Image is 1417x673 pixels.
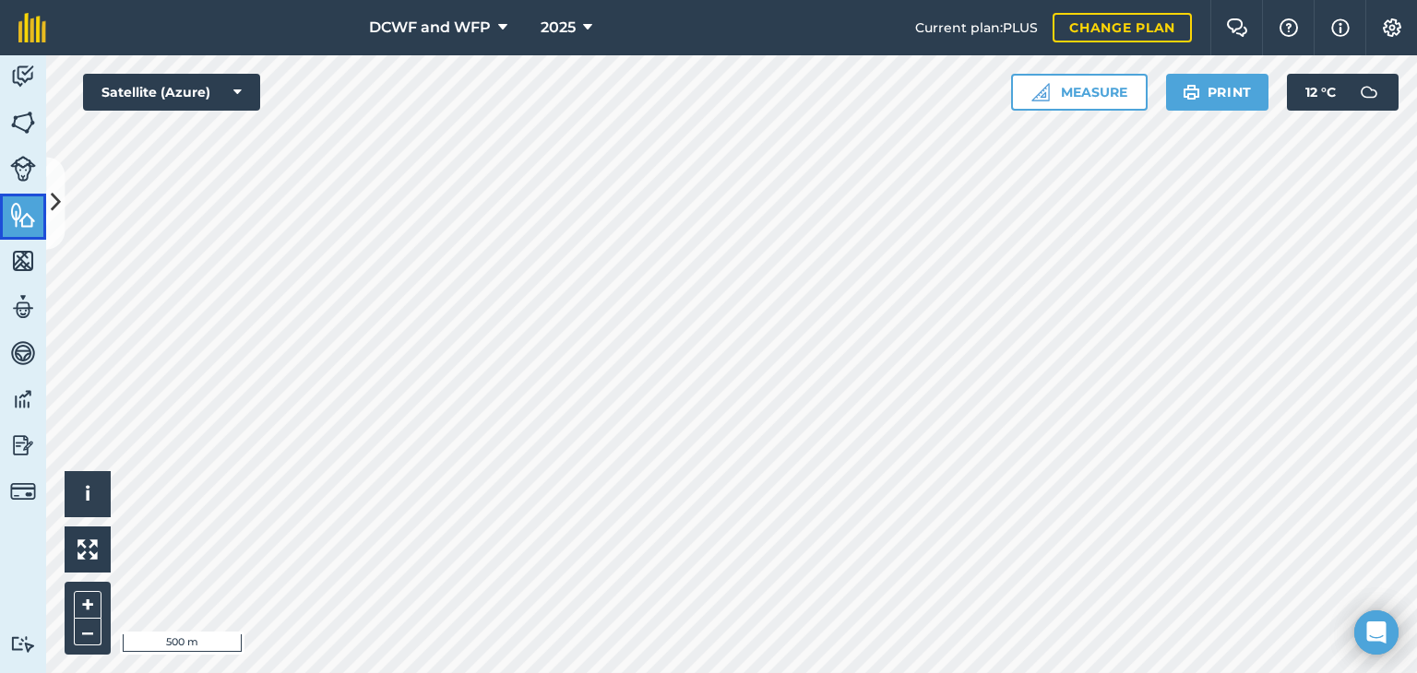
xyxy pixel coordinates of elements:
[10,431,36,459] img: svg+xml;base64,PD94bWwgdmVyc2lvbj0iMS4wIiBlbmNvZGluZz0idXRmLTgiPz4KPCEtLSBHZW5lcmF0b3I6IEFkb2JlIE...
[10,63,36,90] img: svg+xml;base64,PD94bWwgdmVyc2lvbj0iMS4wIiBlbmNvZGluZz0idXRmLTgiPz4KPCEtLSBHZW5lcmF0b3I6IEFkb2JlIE...
[1226,18,1248,37] img: Two speech bubbles overlapping with the left bubble in the forefront
[1351,74,1387,111] img: svg+xml;base64,PD94bWwgdmVyc2lvbj0iMS4wIiBlbmNvZGluZz0idXRmLTgiPz4KPCEtLSBHZW5lcmF0b3I6IEFkb2JlIE...
[1331,17,1350,39] img: svg+xml;base64,PHN2ZyB4bWxucz0iaHR0cDovL3d3dy53My5vcmcvMjAwMC9zdmciIHdpZHRoPSIxNyIgaGVpZ2h0PSIxNy...
[10,385,36,413] img: svg+xml;base64,PD94bWwgdmVyc2lvbj0iMS4wIiBlbmNvZGluZz0idXRmLTgiPz4KPCEtLSBHZW5lcmF0b3I6IEFkb2JlIE...
[10,339,36,367] img: svg+xml;base64,PD94bWwgdmVyc2lvbj0iMS4wIiBlbmNvZGluZz0idXRmLTgiPz4KPCEtLSBHZW5lcmF0b3I6IEFkb2JlIE...
[1166,74,1269,111] button: Print
[541,17,576,39] span: 2025
[10,201,36,229] img: svg+xml;base64,PHN2ZyB4bWxucz0iaHR0cDovL3d3dy53My5vcmcvMjAwMC9zdmciIHdpZHRoPSI1NiIgaGVpZ2h0PSI2MC...
[1278,18,1300,37] img: A question mark icon
[10,247,36,275] img: svg+xml;base64,PHN2ZyB4bWxucz0iaHR0cDovL3d3dy53My5vcmcvMjAwMC9zdmciIHdpZHRoPSI1NiIgaGVpZ2h0PSI2MC...
[1381,18,1403,37] img: A cog icon
[18,13,46,42] img: fieldmargin Logo
[1031,83,1050,101] img: Ruler icon
[74,591,101,619] button: +
[77,539,98,560] img: Four arrows, one pointing top left, one top right, one bottom right and the last bottom left
[369,17,491,39] span: DCWF and WFP
[1354,610,1399,655] div: Open Intercom Messenger
[85,482,90,505] span: i
[1287,74,1399,111] button: 12 °C
[10,156,36,182] img: svg+xml;base64,PD94bWwgdmVyc2lvbj0iMS4wIiBlbmNvZGluZz0idXRmLTgiPz4KPCEtLSBHZW5lcmF0b3I6IEFkb2JlIE...
[10,478,36,504] img: svg+xml;base64,PD94bWwgdmVyc2lvbj0iMS4wIiBlbmNvZGluZz0idXRmLTgiPz4KPCEtLSBHZW5lcmF0b3I6IEFkb2JlIE...
[1011,74,1148,111] button: Measure
[10,293,36,321] img: svg+xml;base64,PD94bWwgdmVyc2lvbj0iMS4wIiBlbmNvZGluZz0idXRmLTgiPz4KPCEtLSBHZW5lcmF0b3I6IEFkb2JlIE...
[1053,13,1192,42] a: Change plan
[74,619,101,645] button: –
[65,471,111,517] button: i
[10,635,36,653] img: svg+xml;base64,PD94bWwgdmVyc2lvbj0iMS4wIiBlbmNvZGluZz0idXRmLTgiPz4KPCEtLSBHZW5lcmF0b3I6IEFkb2JlIE...
[83,74,260,111] button: Satellite (Azure)
[915,18,1038,38] span: Current plan : PLUS
[1305,74,1336,111] span: 12 ° C
[10,109,36,136] img: svg+xml;base64,PHN2ZyB4bWxucz0iaHR0cDovL3d3dy53My5vcmcvMjAwMC9zdmciIHdpZHRoPSI1NiIgaGVpZ2h0PSI2MC...
[1183,81,1200,103] img: svg+xml;base64,PHN2ZyB4bWxucz0iaHR0cDovL3d3dy53My5vcmcvMjAwMC9zdmciIHdpZHRoPSIxOSIgaGVpZ2h0PSIyNC...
